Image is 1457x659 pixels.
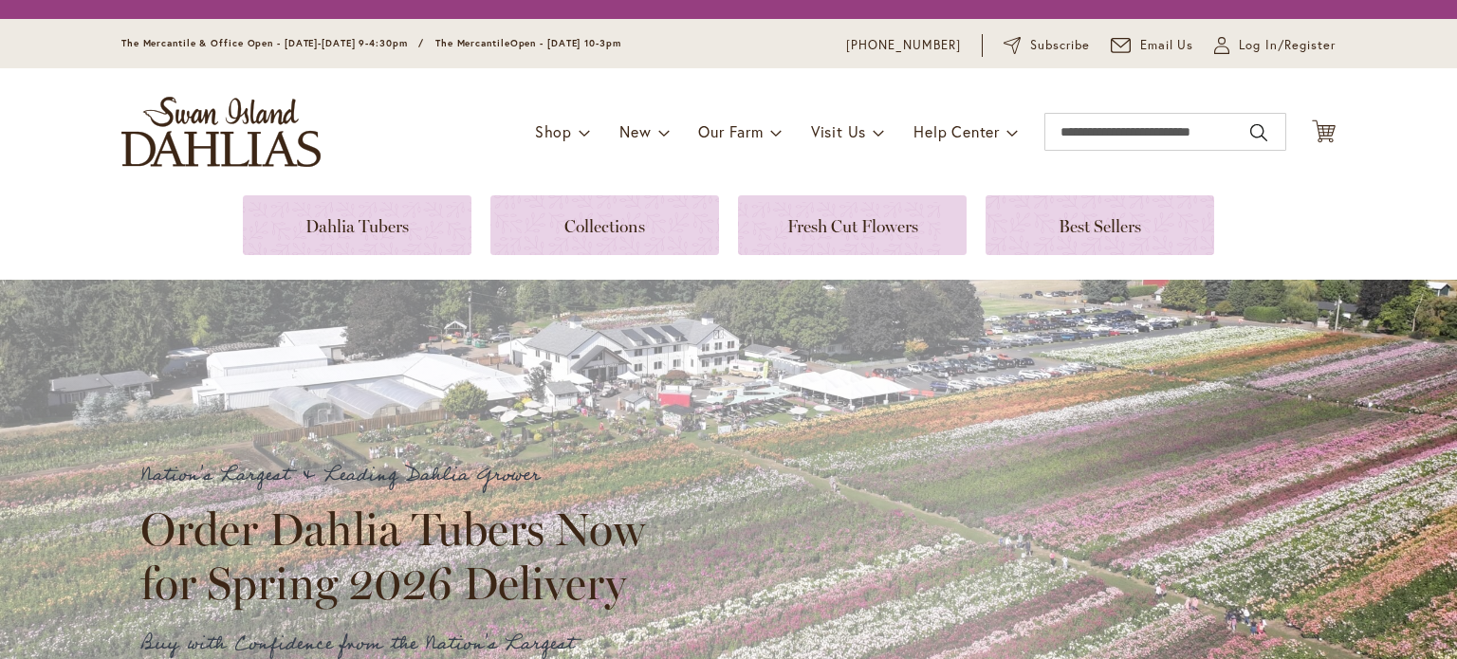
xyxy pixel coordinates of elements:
span: The Mercantile & Office Open - [DATE]-[DATE] 9-4:30pm / The Mercantile [121,37,510,49]
a: [PHONE_NUMBER] [846,36,961,55]
span: Open - [DATE] 10-3pm [510,37,621,49]
a: Subscribe [1004,36,1090,55]
a: Email Us [1111,36,1194,55]
span: New [619,121,651,141]
span: Email Us [1140,36,1194,55]
span: Shop [535,121,572,141]
span: Visit Us [811,121,866,141]
h2: Order Dahlia Tubers Now for Spring 2026 Delivery [140,503,662,609]
span: Help Center [913,121,1000,141]
span: Subscribe [1030,36,1090,55]
span: Log In/Register [1239,36,1336,55]
a: store logo [121,97,321,167]
p: Nation's Largest & Leading Dahlia Grower [140,460,662,491]
button: Search [1250,118,1267,148]
span: Our Farm [698,121,763,141]
a: Log In/Register [1214,36,1336,55]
